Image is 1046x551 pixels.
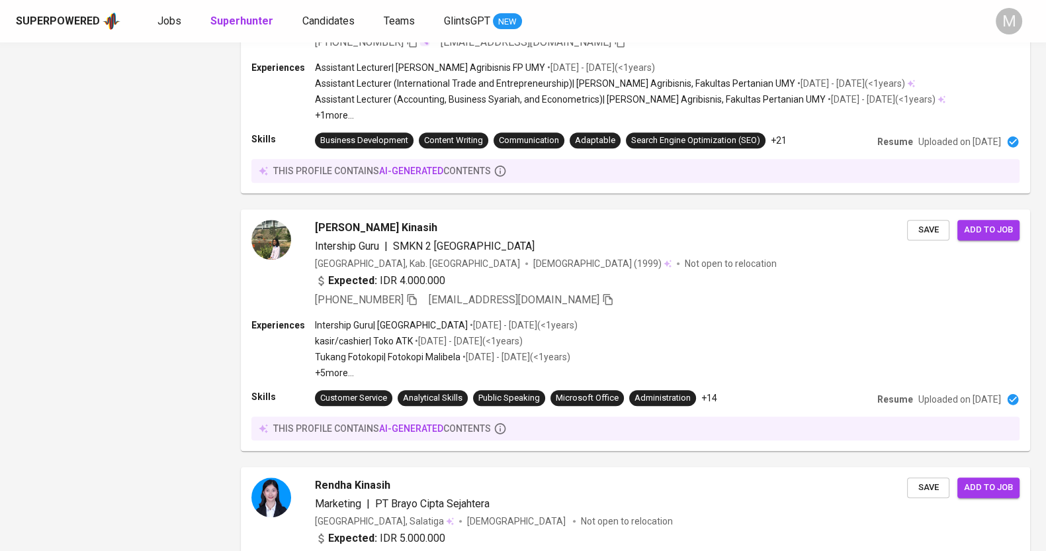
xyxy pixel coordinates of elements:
div: IDR 5.000.000 [315,530,445,546]
b: Expected: [328,273,377,289]
div: Customer Service [320,392,387,405]
p: • [DATE] - [DATE] ( <1 years ) [468,319,578,332]
div: Business Development [320,134,408,147]
p: Intership Guru | [GEOGRAPHIC_DATA] [315,319,468,332]
div: Search Engine Optimization (SEO) [631,134,760,147]
p: Skills [251,132,315,146]
p: Not open to relocation [685,257,777,270]
span: Save [914,480,943,495]
span: Add to job [964,223,1013,238]
span: GlintsGPT [444,15,490,27]
div: Public Speaking [478,392,540,405]
p: Resume [877,393,913,406]
p: this profile contains contents [273,164,491,177]
p: +5 more ... [315,366,578,379]
div: [GEOGRAPHIC_DATA], Salatiga [315,515,454,528]
p: Uploaded on [DATE] [918,393,1001,406]
span: [PHONE_NUMBER] [315,293,404,306]
p: Resume [877,135,913,148]
span: Teams [384,15,415,27]
p: +21 [771,134,787,147]
span: Jobs [157,15,181,27]
a: Jobs [157,13,184,30]
p: • [DATE] - [DATE] ( <1 years ) [460,350,570,364]
p: • [DATE] - [DATE] ( <1 years ) [413,334,523,348]
span: Intership Guru [315,240,379,252]
span: [PERSON_NAME] Kinasih [315,220,437,236]
b: Superhunter [210,15,273,27]
span: [EMAIL_ADDRESS][DOMAIN_NAME] [429,293,599,306]
div: Superpowered [16,14,100,29]
p: Tukang Fotokopi | Fotokopi Malibela [315,350,460,364]
div: IDR 4.000.000 [315,273,445,289]
p: this profile contains contents [273,422,491,435]
button: Save [907,220,949,240]
div: Content Writing [424,134,483,147]
div: Communication [499,134,559,147]
button: Add to job [957,477,1020,498]
p: Uploaded on [DATE] [918,135,1001,148]
a: Candidates [302,13,357,30]
p: Assistant Lecturer | [PERSON_NAME] Agribisnis FP UMY [315,61,545,74]
p: Skills [251,390,315,403]
p: Not open to relocation [581,515,673,528]
div: [GEOGRAPHIC_DATA], Kab. [GEOGRAPHIC_DATA] [315,257,520,270]
p: +14 [701,391,717,405]
a: Superhunter [210,13,276,30]
a: Teams [384,13,417,30]
span: Marketing [315,497,361,510]
span: NEW [493,15,522,28]
p: +1 more ... [315,109,945,122]
span: | [384,238,388,254]
p: kasir/cashier | Toko ATK [315,334,413,348]
p: Assistant Lecturer (International Trade and Entrepreneurship) | [PERSON_NAME] Agribisnis, Fakulta... [315,77,795,90]
button: Add to job [957,220,1020,240]
span: SMKN 2 [GEOGRAPHIC_DATA] [393,240,535,252]
p: • [DATE] - [DATE] ( <1 years ) [795,77,905,90]
div: M [996,8,1022,34]
span: Add to job [964,480,1013,495]
a: [PERSON_NAME] KinasihIntership Guru|SMKN 2 [GEOGRAPHIC_DATA][GEOGRAPHIC_DATA], Kab. [GEOGRAPHIC_D... [241,209,1030,451]
span: Save [914,223,943,238]
p: Experiences [251,61,315,74]
div: Analytical Skills [403,392,462,405]
img: f4a1f7df5766627224cac1916006a15b.jpg [251,220,291,260]
div: Adaptable [575,134,615,147]
span: | [367,496,370,512]
div: (1999) [533,257,672,270]
a: GlintsGPT NEW [444,13,522,30]
p: • [DATE] - [DATE] ( <1 years ) [826,93,936,106]
span: Candidates [302,15,355,27]
p: Experiences [251,319,315,332]
b: Expected: [328,530,377,546]
span: Rendha Kinasih [315,477,390,493]
span: AI-generated [379,166,443,176]
a: Superpoweredapp logo [16,11,120,31]
p: • [DATE] - [DATE] ( <1 years ) [545,61,655,74]
button: Save [907,477,949,498]
span: [DEMOGRAPHIC_DATA] [467,515,568,528]
span: AI-generated [379,423,443,434]
span: PT Brayo Cipta Sejahtera [375,497,490,510]
p: Assistant Lecturer (Accounting, Business Syariah, and Econometrics) | [PERSON_NAME] Agribisnis, F... [315,93,826,106]
img: 81b3143339344459d24ca8cd83c40871.jpg [251,477,291,517]
span: [DEMOGRAPHIC_DATA] [533,257,634,270]
div: Administration [634,392,691,405]
div: Microsoft Office [556,392,619,405]
img: app logo [103,11,120,31]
